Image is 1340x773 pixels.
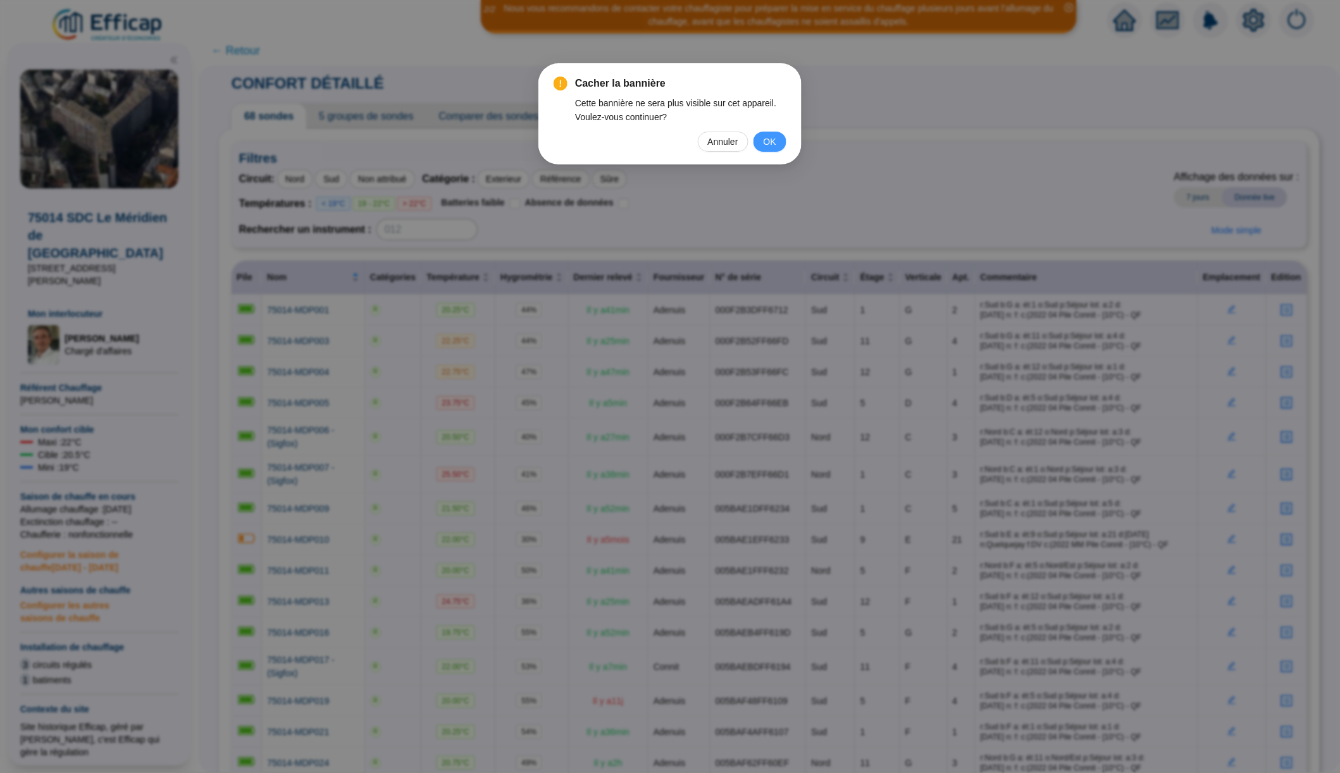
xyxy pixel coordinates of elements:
[575,96,786,124] div: Cette bannière ne sera plus visible sur cet appareil. Voulez-vous continuer?
[764,135,776,149] span: OK
[708,135,738,149] span: Annuler
[754,132,786,152] button: OK
[554,77,568,90] span: exclamation-circle
[575,76,786,91] span: Cacher la bannière
[698,132,748,152] button: Annuler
